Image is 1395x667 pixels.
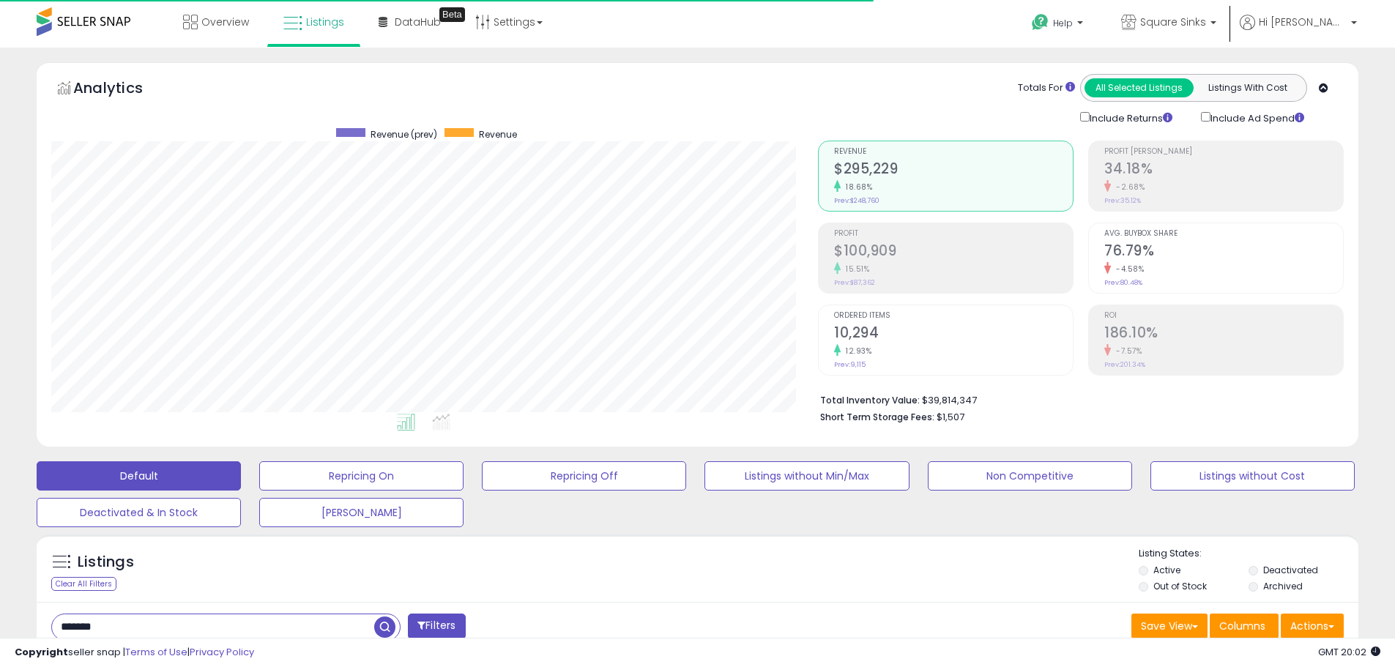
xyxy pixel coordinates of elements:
[395,15,441,29] span: DataHub
[1104,148,1343,156] span: Profit [PERSON_NAME]
[937,410,964,424] span: $1,507
[1104,230,1343,238] span: Avg. Buybox Share
[15,645,68,659] strong: Copyright
[201,15,249,29] span: Overview
[1131,614,1208,638] button: Save View
[834,278,875,287] small: Prev: $87,362
[1104,278,1142,287] small: Prev: 80.48%
[1031,13,1049,31] i: Get Help
[190,645,254,659] a: Privacy Policy
[1104,242,1343,262] h2: 76.79%
[408,614,465,639] button: Filters
[1085,78,1194,97] button: All Selected Listings
[259,461,464,491] button: Repricing On
[834,312,1073,320] span: Ordered Items
[928,461,1132,491] button: Non Competitive
[1104,360,1145,369] small: Prev: 201.34%
[1104,160,1343,180] h2: 34.18%
[1104,196,1141,205] small: Prev: 35.12%
[1190,109,1328,126] div: Include Ad Spend
[834,148,1073,156] span: Revenue
[73,78,171,102] h5: Analytics
[704,461,909,491] button: Listings without Min/Max
[125,645,187,659] a: Terms of Use
[841,346,871,357] small: 12.93%
[1053,17,1073,29] span: Help
[1318,645,1380,659] span: 2025-09-10 20:02 GMT
[306,15,344,29] span: Listings
[834,196,879,205] small: Prev: $248,760
[259,498,464,527] button: [PERSON_NAME]
[820,411,934,423] b: Short Term Storage Fees:
[1018,81,1075,95] div: Totals For
[1139,547,1358,561] p: Listing States:
[834,230,1073,238] span: Profit
[1153,564,1180,576] label: Active
[1104,312,1343,320] span: ROI
[1111,264,1144,275] small: -4.58%
[51,577,116,591] div: Clear All Filters
[1210,614,1279,638] button: Columns
[78,552,134,573] h5: Listings
[841,182,872,193] small: 18.68%
[1111,182,1145,193] small: -2.68%
[834,360,866,369] small: Prev: 9,115
[1104,324,1343,344] h2: 186.10%
[1111,346,1142,357] small: -7.57%
[820,390,1333,408] li: $39,814,347
[820,394,920,406] b: Total Inventory Value:
[1140,15,1206,29] span: Square Sinks
[371,128,437,141] span: Revenue (prev)
[15,646,254,660] div: seller snap | |
[841,264,869,275] small: 15.51%
[1259,15,1347,29] span: Hi [PERSON_NAME]
[1219,619,1265,633] span: Columns
[1020,2,1098,48] a: Help
[1263,564,1318,576] label: Deactivated
[1069,109,1190,126] div: Include Returns
[439,7,465,22] div: Tooltip anchor
[479,128,517,141] span: Revenue
[1193,78,1302,97] button: Listings With Cost
[1150,461,1355,491] button: Listings without Cost
[37,461,241,491] button: Default
[1153,580,1207,592] label: Out of Stock
[1240,15,1357,48] a: Hi [PERSON_NAME]
[834,324,1073,344] h2: 10,294
[1281,614,1344,638] button: Actions
[37,498,241,527] button: Deactivated & In Stock
[834,242,1073,262] h2: $100,909
[1263,580,1303,592] label: Archived
[482,461,686,491] button: Repricing Off
[834,160,1073,180] h2: $295,229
